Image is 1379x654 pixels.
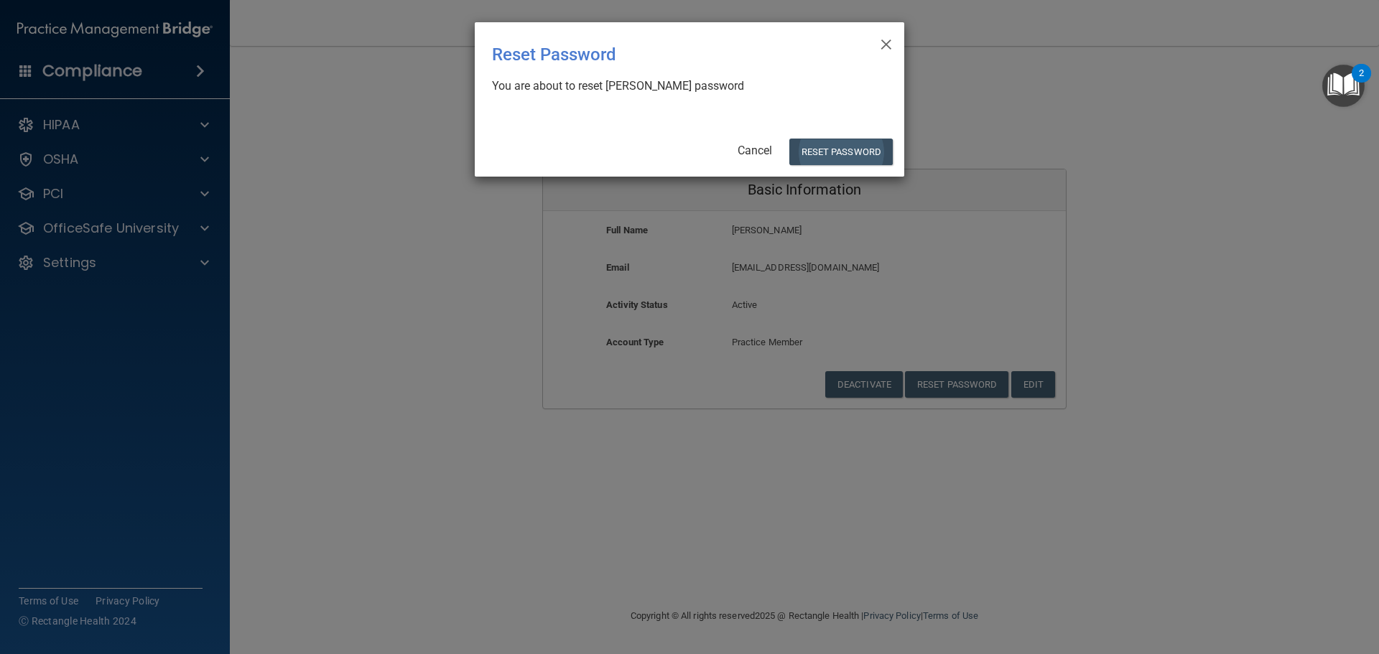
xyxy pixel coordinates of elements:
[789,139,893,165] button: Reset Password
[1359,73,1364,92] div: 2
[492,34,828,75] div: Reset Password
[1322,65,1365,107] button: Open Resource Center, 2 new notifications
[880,28,893,57] span: ×
[492,78,876,94] div: You are about to reset [PERSON_NAME] password
[738,144,772,157] a: Cancel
